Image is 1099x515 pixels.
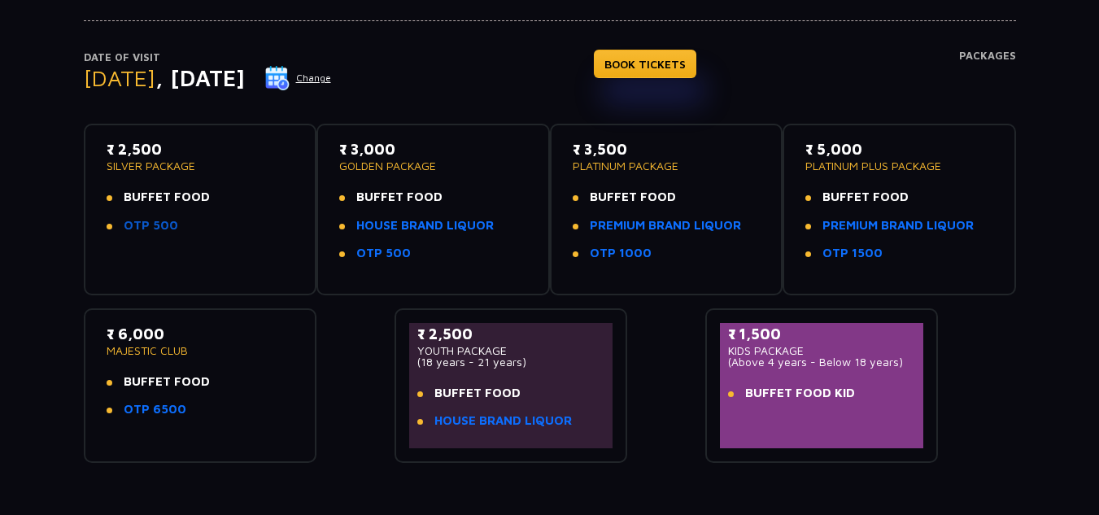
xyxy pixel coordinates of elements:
[264,65,332,91] button: Change
[107,323,294,345] p: ₹ 6,000
[728,323,916,345] p: ₹ 1,500
[573,138,761,160] p: ₹ 3,500
[84,64,155,91] span: [DATE]
[590,244,652,263] a: OTP 1000
[728,356,916,368] p: (Above 4 years - Below 18 years)
[728,345,916,356] p: KIDS PACKAGE
[822,188,909,207] span: BUFFET FOOD
[590,216,741,235] a: PREMIUM BRAND LIQUOR
[107,138,294,160] p: ₹ 2,500
[434,412,572,430] a: HOUSE BRAND LIQUOR
[107,160,294,172] p: SILVER PACKAGE
[417,345,605,356] p: YOUTH PACKAGE
[434,384,521,403] span: BUFFET FOOD
[124,188,210,207] span: BUFFET FOOD
[959,50,1016,108] h4: Packages
[339,160,527,172] p: GOLDEN PACKAGE
[594,50,696,78] a: BOOK TICKETS
[124,400,186,419] a: OTP 6500
[339,138,527,160] p: ₹ 3,000
[124,216,178,235] a: OTP 500
[417,323,605,345] p: ₹ 2,500
[356,244,411,263] a: OTP 500
[805,160,993,172] p: PLATINUM PLUS PACKAGE
[822,216,974,235] a: PREMIUM BRAND LIQUOR
[417,356,605,368] p: (18 years - 21 years)
[107,345,294,356] p: MAJESTIC CLUB
[124,373,210,391] span: BUFFET FOOD
[84,50,332,66] p: Date of Visit
[573,160,761,172] p: PLATINUM PACKAGE
[356,216,494,235] a: HOUSE BRAND LIQUOR
[590,188,676,207] span: BUFFET FOOD
[822,244,883,263] a: OTP 1500
[356,188,443,207] span: BUFFET FOOD
[805,138,993,160] p: ₹ 5,000
[745,384,855,403] span: BUFFET FOOD KID
[155,64,245,91] span: , [DATE]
